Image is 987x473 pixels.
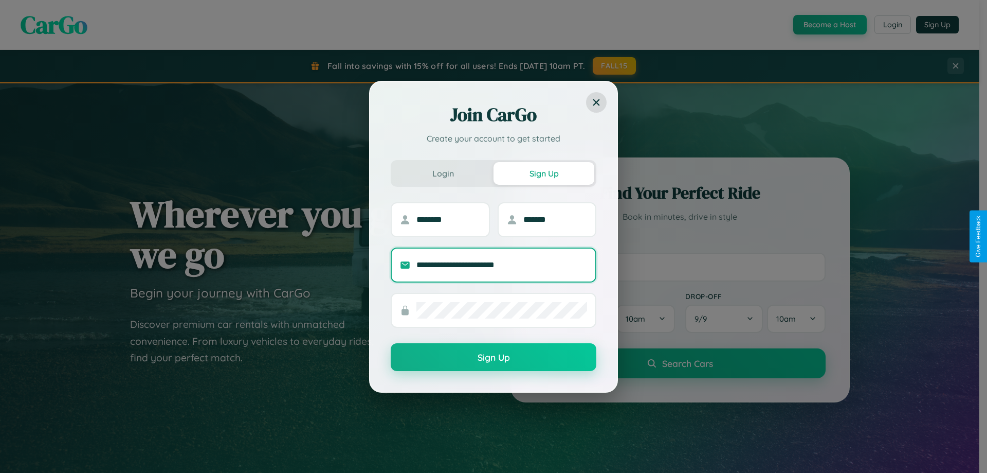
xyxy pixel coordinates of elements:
p: Create your account to get started [391,132,596,145]
button: Login [393,162,493,185]
div: Give Feedback [975,216,982,257]
h2: Join CarGo [391,102,596,127]
button: Sign Up [493,162,594,185]
button: Sign Up [391,343,596,371]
